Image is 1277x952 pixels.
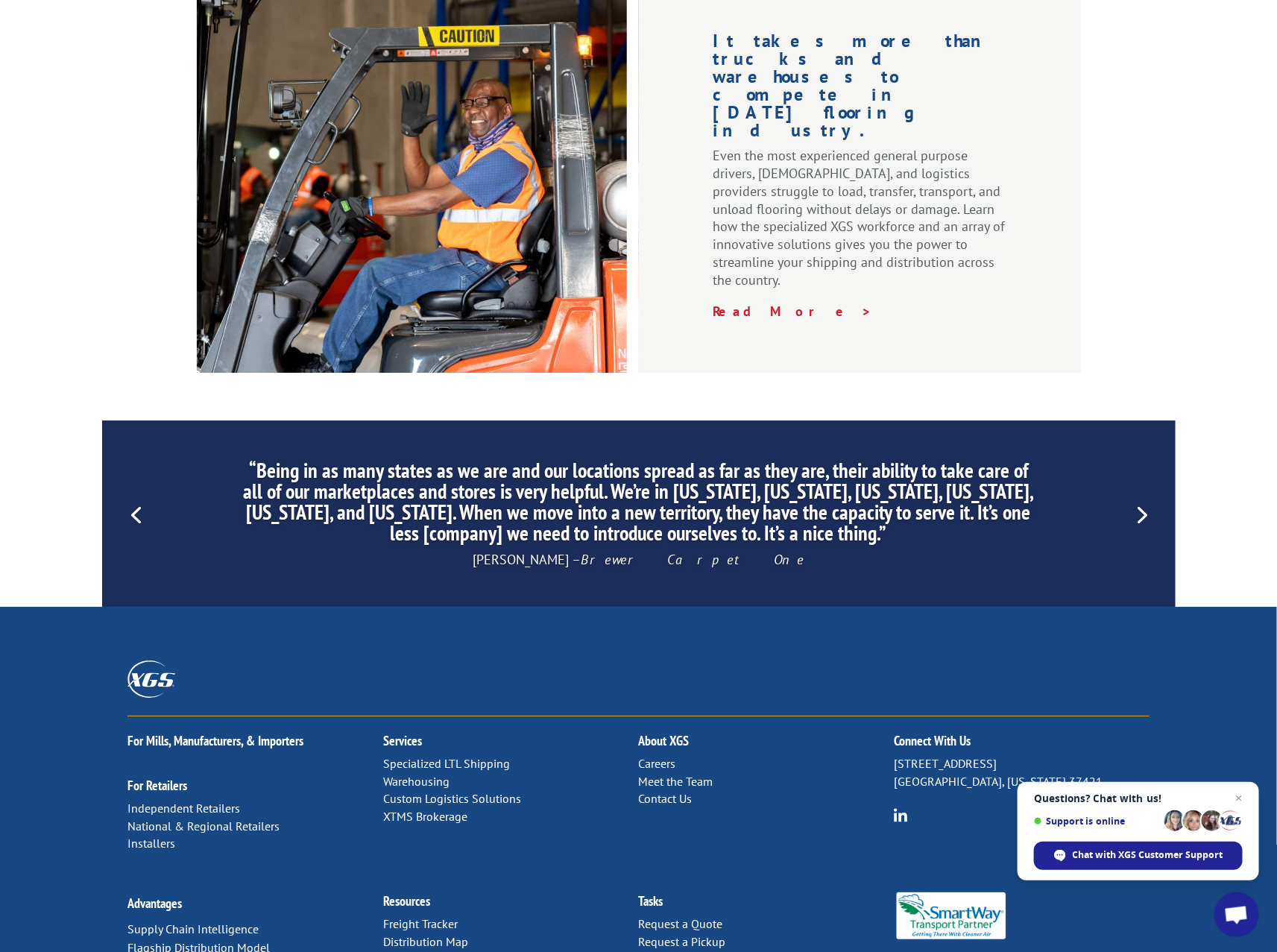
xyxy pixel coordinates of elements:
a: Distribution Map [383,934,468,949]
h2: Tasks [638,895,894,915]
a: Freight Tracker [383,916,458,931]
h1: It takes more than trucks and warehouses to compete in [DATE] flooring industry. [713,32,1006,147]
img: XGS_Logos_ALL_2024_All_White [127,661,175,697]
span: Support is online [1034,816,1159,827]
a: Installers [127,836,175,851]
a: Advantages [127,895,182,912]
a: Careers [638,756,675,771]
img: Smartway_Logo [894,892,1009,939]
div: Open chat [1214,892,1259,937]
a: Read More > [713,303,873,320]
a: Supply Chain Intelligence [127,921,259,936]
a: Resources [383,892,430,910]
a: Specialized LTL Shipping [383,756,510,771]
h2: Connect With Us [894,734,1150,755]
a: For Retailers [127,777,187,794]
p: Even the most experienced general purpose drivers, [DEMOGRAPHIC_DATA], and logistics providers st... [713,147,1006,302]
a: Warehousing [383,774,450,789]
p: [STREET_ADDRESS] [GEOGRAPHIC_DATA], [US_STATE] 37421 [894,755,1150,791]
span: [PERSON_NAME] – [473,551,804,568]
a: Independent Retailers [127,801,240,816]
a: Meet the Team [638,774,713,789]
a: Custom Logistics Solutions [383,791,521,806]
span: Close chat [1230,789,1248,807]
a: Contact Us [638,791,692,806]
span: Chat with XGS Customer Support [1073,848,1223,862]
img: group-6 [894,808,908,822]
a: Services [383,732,422,749]
div: Chat with XGS Customer Support [1034,842,1243,870]
a: About XGS [638,732,689,749]
a: XTMS Brokerage [383,809,467,824]
span: Questions? Chat with us! [1034,792,1243,804]
h2: “Being in as many states as we are and our locations spread as far as they are, their ability to ... [242,460,1035,551]
a: Request a Quote [638,916,722,931]
a: National & Regional Retailers [127,819,280,833]
em: Brewer Carpet One [581,551,804,568]
a: Request a Pickup [638,934,725,949]
a: For Mills, Manufacturers, & Importers [127,732,303,749]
